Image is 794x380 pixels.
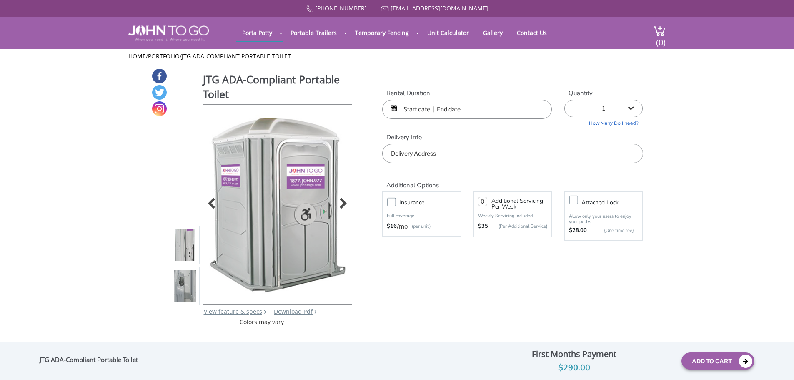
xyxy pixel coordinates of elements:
[152,69,167,83] a: Facebook
[274,307,313,315] a: Download Pdf
[264,310,266,314] img: right arrow icon
[569,226,587,235] strong: $28.00
[315,4,367,12] a: [PHONE_NUMBER]
[478,222,488,231] strong: $35
[478,213,547,219] p: Weekly Servicing Included
[128,52,146,60] a: Home
[408,222,431,231] p: (per unit)
[152,85,167,100] a: Twitter
[204,307,262,315] a: View feature & specs
[511,25,553,41] a: Contact Us
[128,52,666,60] ul: / /
[491,198,547,210] h3: Additional Servicing Per Week
[382,100,552,119] input: Start date | End date
[203,72,353,103] h1: JTG ADA-Compliant Portable Toilet
[387,222,456,231] div: /mo
[306,5,313,13] img: Call
[564,89,643,98] label: Quantity
[382,171,643,189] h2: Additional Options
[182,52,291,60] a: JTG ADA-Compliant Portable Toilet
[591,226,634,235] p: {One time fee}
[421,25,475,41] a: Unit Calculator
[349,25,415,41] a: Temporary Fencing
[488,223,547,229] p: (Per Additional Service)
[174,147,197,343] img: Product
[382,144,643,163] input: Delivery Address
[478,197,487,206] input: 0
[569,214,638,224] p: Allow only your users to enjoy your potty.
[382,89,552,98] label: Rental Duration
[399,197,464,208] h3: Insurance
[473,347,675,361] div: First Months Payment
[681,352,754,370] button: Add To Cart
[391,4,488,12] a: [EMAIL_ADDRESS][DOMAIN_NAME]
[387,212,456,220] p: Full coverage
[656,30,666,48] span: (0)
[40,356,142,367] div: JTG ADA-Compliant Portable Toilet
[477,25,509,41] a: Gallery
[152,101,167,116] a: Instagram
[381,6,389,12] img: Mail
[653,25,666,37] img: cart a
[209,105,346,301] img: Product
[148,52,180,60] a: Portfolio
[382,133,643,142] label: Delivery Info
[387,222,397,231] strong: $16
[284,25,343,41] a: Portable Trailers
[171,318,353,326] div: Colors may vary
[314,310,317,314] img: chevron.png
[564,117,643,127] a: How Many Do I need?
[128,25,209,41] img: JOHN to go
[581,197,646,208] h3: Attached lock
[473,361,675,375] div: $290.00
[236,25,278,41] a: Porta Potty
